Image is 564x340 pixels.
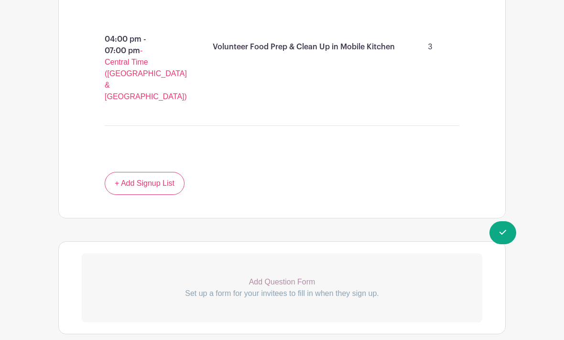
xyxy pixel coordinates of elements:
[409,37,452,57] p: 3
[82,288,482,299] p: Set up a form for your invitees to fill in when they sign up.
[105,46,187,101] span: - Central Time ([GEOGRAPHIC_DATA] & [GEOGRAPHIC_DATA])
[82,253,482,322] a: Add Question Form Set up a form for your invitees to fill in when they sign up.
[82,30,182,106] p: 04:00 pm - 07:00 pm
[213,41,395,53] p: Volunteer Food Prep & Clean Up in Mobile Kitchen
[82,276,482,288] p: Add Question Form
[105,172,184,195] a: + Add Signup List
